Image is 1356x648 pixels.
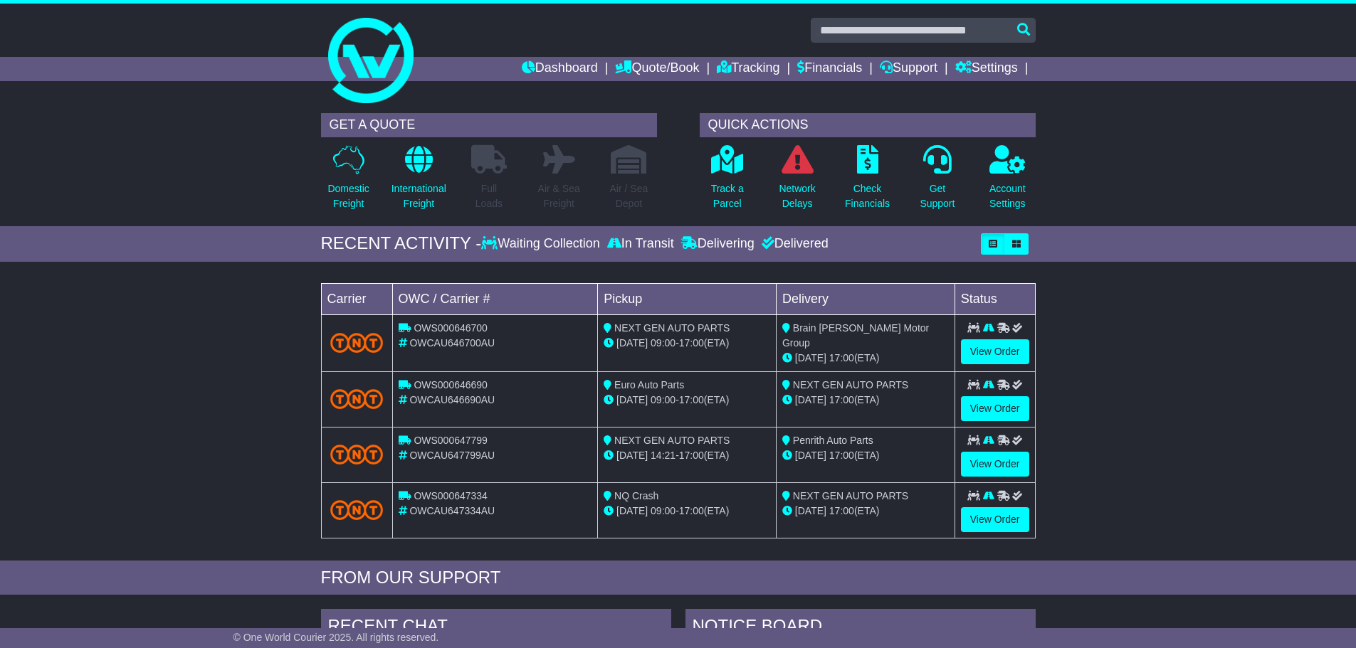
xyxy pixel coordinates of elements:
div: (ETA) [782,448,949,463]
p: Track a Parcel [711,181,744,211]
span: [DATE] [795,352,826,363]
p: Check Financials [845,181,890,211]
img: TNT_Domestic.png [330,333,384,352]
span: NEXT GEN AUTO PARTS [793,379,908,391]
td: Pickup [598,283,777,314]
p: International Freight [391,181,446,211]
img: TNT_Domestic.png [330,389,384,408]
p: Get Support [920,181,955,211]
div: - (ETA) [604,336,770,351]
div: FROM OUR SUPPORT [321,568,1036,588]
p: Air & Sea Freight [538,181,580,211]
a: Dashboard [522,57,598,81]
span: NEXT GEN AUTO PARTS [793,490,908,501]
div: (ETA) [782,504,949,519]
span: 17:00 [679,505,704,516]
div: In Transit [604,236,678,252]
div: Delivering [678,236,758,252]
span: [DATE] [616,394,648,405]
div: Delivered [758,236,829,252]
td: OWC / Carrier # [392,283,598,314]
span: 09:00 [651,337,676,349]
span: 17:00 [829,450,854,461]
span: NEXT GEN AUTO PARTS [614,322,730,334]
span: [DATE] [795,394,826,405]
a: DomesticFreight [327,144,369,219]
span: OWCAU646700AU [409,337,495,349]
div: QUICK ACTIONS [700,113,1036,137]
a: Financials [797,57,862,81]
a: Settings [955,57,1018,81]
a: Tracking [717,57,779,81]
span: 17:00 [679,450,704,461]
div: NOTICE BOARD [685,609,1036,647]
p: Domestic Freight [327,181,369,211]
span: OWS000646700 [414,322,488,334]
span: Penrith Auto Parts [793,435,873,446]
td: Delivery [776,283,955,314]
span: 17:00 [829,352,854,363]
a: View Order [961,339,1029,364]
span: 17:00 [829,394,854,405]
span: [DATE] [795,450,826,461]
span: 09:00 [651,505,676,516]
a: CheckFinancials [844,144,890,219]
div: RECENT CHAT [321,609,671,647]
span: Euro Auto Parts [614,379,684,391]
span: [DATE] [616,450,648,461]
div: (ETA) [782,393,949,408]
span: 09:00 [651,394,676,405]
a: Quote/Book [615,57,699,81]
p: Air / Sea Depot [610,181,648,211]
span: NQ Crash [614,490,658,501]
p: Network Delays [779,181,815,211]
span: OWCAU647334AU [409,505,495,516]
span: 17:00 [679,394,704,405]
span: OWCAU646690AU [409,394,495,405]
span: 14:21 [651,450,676,461]
span: OWS000647799 [414,435,488,446]
span: OWS000647334 [414,490,488,501]
span: 17:00 [829,505,854,516]
img: TNT_Domestic.png [330,500,384,519]
div: - (ETA) [604,504,770,519]
div: GET A QUOTE [321,113,657,137]
a: NetworkDelays [778,144,816,219]
div: Waiting Collection [481,236,603,252]
a: InternationalFreight [391,144,447,219]
span: OWS000646690 [414,379,488,391]
a: GetSupport [919,144,955,219]
span: [DATE] [616,337,648,349]
a: View Order [961,452,1029,477]
p: Full Loads [471,181,507,211]
p: Account Settings [989,181,1026,211]
div: RECENT ACTIVITY - [321,233,482,254]
td: Status [955,283,1035,314]
img: TNT_Domestic.png [330,445,384,464]
span: [DATE] [795,505,826,516]
span: © One World Courier 2025. All rights reserved. [233,632,439,643]
a: Support [880,57,937,81]
span: [DATE] [616,505,648,516]
div: - (ETA) [604,393,770,408]
span: 17:00 [679,337,704,349]
span: OWCAU647799AU [409,450,495,461]
a: Track aParcel [710,144,745,219]
span: Brain [PERSON_NAME] Motor Group [782,322,929,349]
div: - (ETA) [604,448,770,463]
div: (ETA) [782,351,949,366]
a: View Order [961,396,1029,421]
td: Carrier [321,283,392,314]
a: View Order [961,507,1029,532]
a: AccountSettings [989,144,1026,219]
span: NEXT GEN AUTO PARTS [614,435,730,446]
